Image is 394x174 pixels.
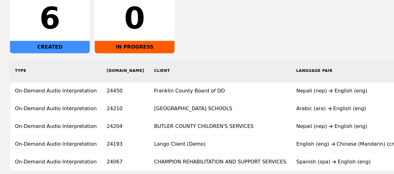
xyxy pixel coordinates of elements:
th: [DOMAIN_NAME] [102,59,149,82]
div: IN PROGRESS [95,41,174,53]
td: Lango Client (Demo) [149,135,291,153]
td: On-Demand Audio Interpretation [10,153,102,171]
td: 24193 [102,135,149,153]
th: Type [10,59,102,82]
td: On-Demand Audio Interpretation [10,100,102,118]
th: Client [149,59,291,82]
td: 24067 [102,153,149,171]
div: 0 [100,3,169,33]
td: 24450 [102,82,149,100]
td: CHAMPION REHABILITATION AND SUPPORT SERVICES [149,153,291,171]
td: 24210 [102,100,149,118]
td: On-Demand Audio Interpretation [10,135,102,153]
td: On-Demand Audio Interpretation [10,82,102,100]
td: On-Demand Audio Interpretation [10,118,102,135]
div: CREATED [10,41,90,53]
div: 6 [15,3,85,33]
td: [GEOGRAPHIC_DATA] SCHOOLS [149,100,291,118]
td: 24204 [102,118,149,135]
td: Franklin County Board of DD [149,82,291,100]
td: BUTLER COUNTY CHILDREN'S SERVICES [149,118,291,135]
